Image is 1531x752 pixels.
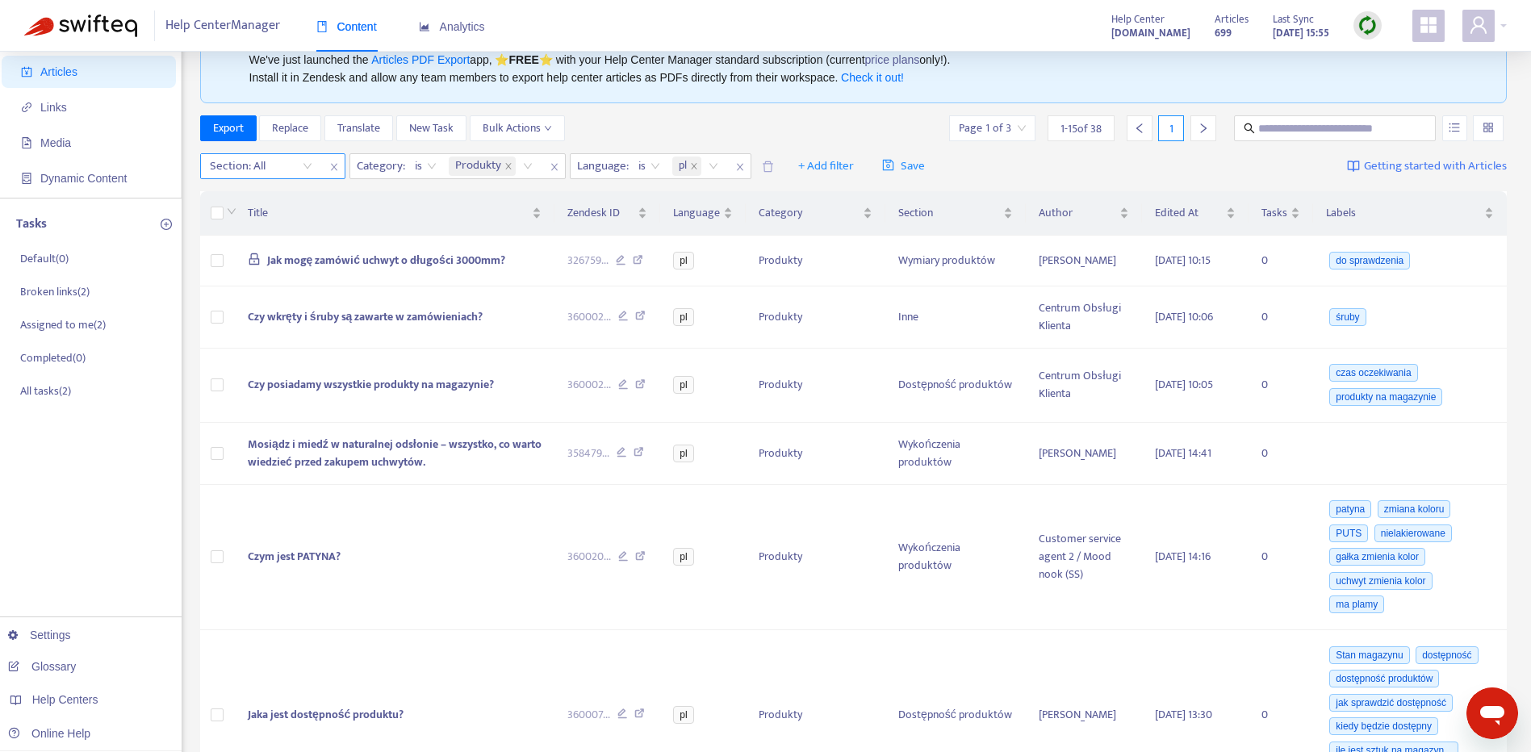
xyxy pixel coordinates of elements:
[40,65,77,78] span: Articles
[1419,15,1438,35] span: appstore
[673,445,693,462] span: pl
[415,154,437,178] span: is
[660,191,746,236] th: Language
[8,629,71,641] a: Settings
[324,115,393,141] button: Translate
[337,119,380,137] span: Translate
[672,157,701,176] span: pl
[161,219,172,230] span: plus-circle
[419,21,430,32] span: area-chart
[1026,485,1142,631] td: Customer service agent 2 / Mood nook (SS)
[554,191,661,236] th: Zendesk ID
[32,693,98,706] span: Help Centers
[870,153,937,179] button: saveSave
[1244,123,1255,134] span: search
[1261,204,1287,222] span: Tasks
[1329,388,1442,406] span: produkty na magazynie
[350,154,408,178] span: Category :
[1155,444,1211,462] span: [DATE] 14:41
[1155,204,1223,222] span: Edited At
[1111,10,1165,28] span: Help Center
[1329,252,1410,269] span: do sprawdzenia
[1347,153,1507,179] a: Getting started with Articles
[1134,123,1145,134] span: left
[8,727,90,740] a: Online Help
[1469,15,1488,35] span: user
[248,705,404,724] span: Jaka jest dostępność produktu?
[1026,191,1142,236] th: Author
[567,252,609,269] span: 326759 ...
[1364,157,1507,176] span: Getting started with Articles
[1329,670,1439,687] span: dostępność produktów
[248,204,529,222] span: Title
[1155,547,1211,566] span: [DATE] 14:16
[1313,191,1507,236] th: Labels
[1416,646,1478,664] span: dostępność
[324,157,345,177] span: close
[1142,191,1249,236] th: Edited At
[316,21,328,32] span: book
[1155,251,1211,269] span: [DATE] 10:15
[21,102,32,113] span: link
[673,706,693,724] span: pl
[746,191,885,236] th: Category
[21,173,32,184] span: container
[759,204,860,222] span: Category
[1249,191,1313,236] th: Tasks
[40,172,127,185] span: Dynamic Content
[504,162,512,170] span: close
[567,204,635,222] span: Zendesk ID
[673,252,693,269] span: pl
[1442,115,1467,141] button: unordered-list
[746,423,885,485] td: Produkty
[455,157,501,176] span: Produkty
[235,191,554,236] th: Title
[1249,236,1313,286] td: 0
[1215,10,1249,28] span: Articles
[1329,500,1371,518] span: patyna
[227,207,236,216] span: down
[1155,307,1213,326] span: [DATE] 10:06
[544,157,565,177] span: close
[1215,24,1232,42] strong: 699
[1326,204,1481,222] span: Labels
[20,349,86,366] p: Completed ( 0 )
[841,71,904,84] a: Check it out!
[746,485,885,631] td: Produkty
[1249,349,1313,423] td: 0
[21,137,32,148] span: file-image
[8,660,76,673] a: Glossary
[567,445,609,462] span: 358479 ...
[1155,375,1213,394] span: [DATE] 10:05
[40,101,67,114] span: Links
[20,250,69,267] p: Default ( 0 )
[16,215,47,234] p: Tasks
[1329,694,1453,712] span: jak sprawdzić dostępność
[567,548,611,566] span: 360020 ...
[544,124,552,132] span: down
[248,307,483,326] span: Czy wkręty i śruby są zawarte w zamówieniach?
[470,115,565,141] button: Bulk Actionsdown
[165,10,280,41] span: Help Center Manager
[690,162,698,170] span: close
[213,119,244,137] span: Export
[396,115,466,141] button: New Task
[1378,500,1451,518] span: zmiana koloru
[272,119,308,137] span: Replace
[1466,687,1518,739] iframe: Przycisk uruchamiania okna komunikatora, konwersacja w toku
[20,283,90,300] p: Broken links ( 2 )
[1249,485,1313,631] td: 0
[730,157,751,177] span: close
[1374,524,1452,542] span: nielakierowane
[21,66,32,77] span: account-book
[267,251,505,269] span: Jak mogę zamówić uchwyt o długości 3000mm?
[449,157,516,176] span: Produkty
[20,382,71,399] p: All tasks ( 2 )
[1329,572,1432,590] span: uchwyt zmienia kolor
[1111,24,1190,42] strong: [DOMAIN_NAME]
[673,548,693,566] span: pl
[1329,524,1368,542] span: PUTS
[1357,15,1378,36] img: sync.dc5367851b00ba804db3.png
[679,157,687,176] span: pl
[483,119,552,137] span: Bulk Actions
